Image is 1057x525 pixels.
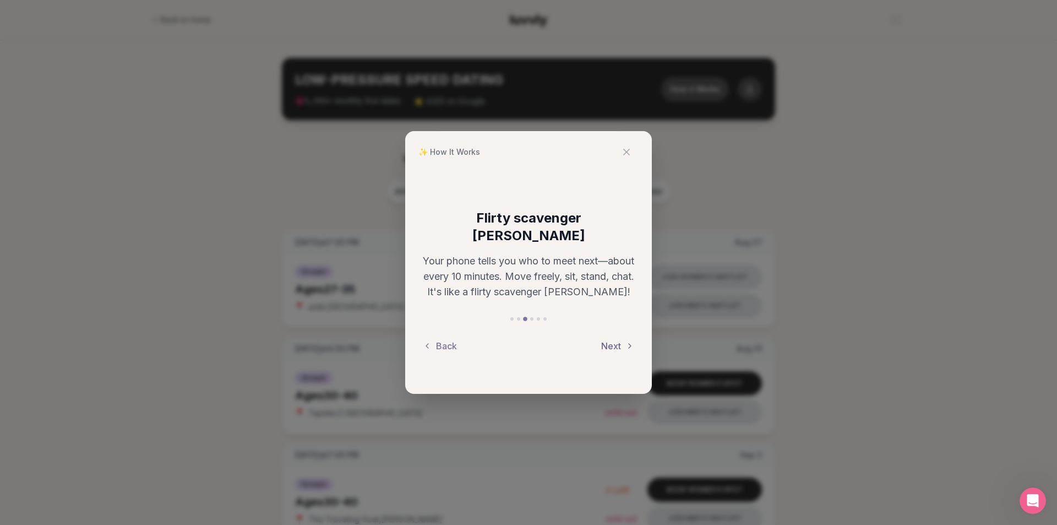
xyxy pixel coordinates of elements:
[601,334,634,358] button: Next
[423,253,634,300] p: Your phone tells you who to meet next—about every 10 minutes. Move freely, sit, stand, chat. It's...
[423,209,634,245] h3: Flirty scavenger [PERSON_NAME]
[423,334,457,358] button: Back
[1020,488,1046,514] iframe: Intercom live chat
[418,147,480,158] span: ✨ How It Works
